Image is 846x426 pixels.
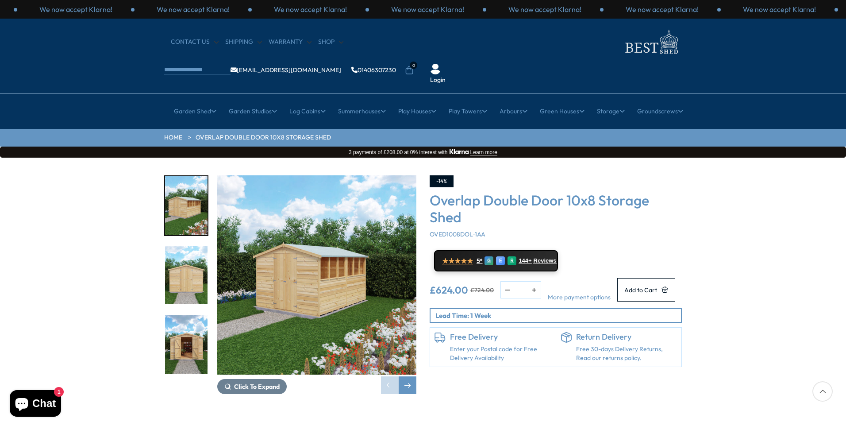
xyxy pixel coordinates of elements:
[229,100,277,122] a: Garden Studios
[164,245,208,306] div: 2 / 21
[338,100,386,122] a: Summerhouses
[165,246,208,305] img: OverlapValueDDoorapex_10x8_windows_GARDEN_END_200x200.jpg
[597,100,625,122] a: Storage
[174,100,216,122] a: Garden Shed
[496,256,505,265] div: E
[534,257,557,264] span: Reviews
[508,256,516,265] div: R
[274,4,347,14] p: We now accept Klarna!
[135,4,252,14] div: 1 / 3
[391,4,464,14] p: We now accept Klarna!
[381,376,399,394] div: Previous slide
[450,332,551,342] h6: Free Delivery
[624,287,657,293] span: Add to Cart
[500,100,527,122] a: Arbours
[604,4,721,14] div: 2 / 3
[721,4,838,14] div: 3 / 3
[405,66,414,75] a: 0
[217,379,287,394] button: Click To Expand
[165,315,208,374] img: OverlapValueDDoorapex_10x8_windows_GARDEN_END_LIFE_200x200.jpg
[637,100,683,122] a: Groundscrews
[434,250,558,271] a: ★★★★★ 5* G E R 144+ Reviews
[430,76,446,85] a: Login
[165,176,208,235] img: OverlapValueDDoorapex_10x8_windows_GARDEN_RH_200x200.jpg
[450,345,551,362] a: Enter your Postal code for Free Delivery Availability
[7,390,64,419] inbox-online-store-chat: Shopify online store chat
[576,332,677,342] h6: Return Delivery
[157,4,230,14] p: We now accept Klarna!
[435,311,681,320] p: Lead Time: 1 Week
[442,257,473,265] span: ★★★★★
[217,175,416,375] img: Overlap Double Door 10x8 Storage Shed
[196,133,331,142] a: Overlap Double Door 10x8 Storage Shed
[449,100,487,122] a: Play Towers
[430,175,454,187] div: -14%
[39,4,112,14] p: We now accept Klarna!
[217,175,416,394] div: 1 / 21
[576,345,677,362] p: Free 30-days Delivery Returns, Read our returns policy.
[164,314,208,375] div: 3 / 21
[486,4,604,14] div: 1 / 3
[508,4,581,14] p: We now accept Klarna!
[620,27,682,56] img: logo
[626,4,699,14] p: We now accept Klarna!
[540,100,585,122] a: Green Houses
[617,278,675,302] button: Add to Cart
[252,4,369,14] div: 2 / 3
[289,100,326,122] a: Log Cabins
[234,383,280,391] span: Click To Expand
[430,230,485,238] span: OVED1008DOL-1AA
[318,38,343,46] a: Shop
[269,38,311,46] a: Warranty
[225,38,262,46] a: Shipping
[548,293,611,302] a: More payment options
[485,256,493,265] div: G
[430,64,441,74] img: User Icon
[430,192,682,226] h3: Overlap Double Door 10x8 Storage Shed
[398,100,436,122] a: Play Houses
[164,133,182,142] a: HOME
[399,376,416,394] div: Next slide
[231,67,341,73] a: [EMAIL_ADDRESS][DOMAIN_NAME]
[17,4,135,14] div: 3 / 3
[164,175,208,236] div: 1 / 21
[351,67,396,73] a: 01406307230
[470,287,494,293] del: £724.00
[369,4,486,14] div: 3 / 3
[171,38,219,46] a: CONTACT US
[519,257,531,264] span: 144+
[743,4,816,14] p: We now accept Klarna!
[430,285,468,295] ins: £624.00
[410,62,417,69] span: 0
